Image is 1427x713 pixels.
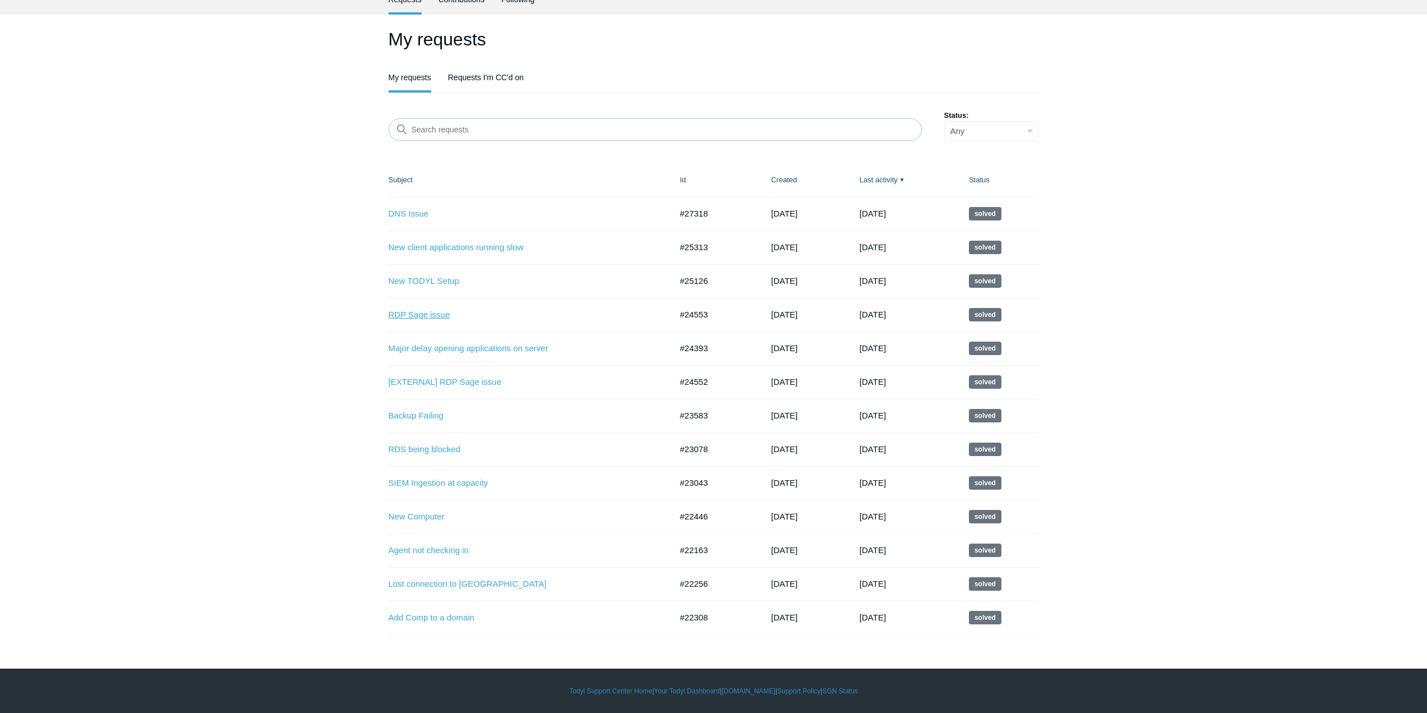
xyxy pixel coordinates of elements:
time: 02/18/2025, 12:50 [771,478,797,487]
time: 02/02/2025, 15:02 [860,545,886,555]
time: 08/11/2025, 16:22 [771,209,797,218]
span: This request has been solved [969,443,1001,456]
a: SIEM Ingestion at capacity [389,477,655,490]
time: 08/31/2025, 18:02 [860,209,886,218]
time: 04/28/2025, 15:56 [771,377,797,387]
time: 06/24/2025, 15:02 [860,276,886,286]
span: This request has been solved [969,476,1001,490]
time: 02/02/2025, 11:02 [860,579,886,588]
a: Agent not checking in [389,544,655,557]
time: 06/04/2025, 20:09 [771,242,797,252]
td: #24553 [669,298,760,332]
time: 03/13/2025, 18:31 [771,411,797,420]
a: Major delay opening applications on server [389,342,655,355]
span: This request has been solved [969,241,1001,254]
a: Support Policy [777,686,820,696]
th: Status [958,163,1039,197]
th: Id [669,163,760,197]
td: #23078 [669,433,760,466]
th: Subject [389,163,669,197]
a: New TODYL Setup [389,275,655,288]
a: New client applications running slow [389,241,655,254]
td: #22308 [669,601,760,634]
td: #22446 [669,500,760,533]
span: This request has been solved [969,375,1001,389]
a: Add Comp to a domain [389,611,655,624]
span: This request has been solved [969,577,1001,591]
time: 01/02/2025, 20:49 [771,545,797,555]
span: This request has been solved [969,611,1001,624]
a: [EXTERNAL] RDP Sage issue [389,376,655,389]
a: My requests [389,65,431,90]
time: 01/08/2025, 11:13 [771,579,797,588]
time: 03/10/2025, 16:03 [860,478,886,487]
time: 05/22/2025, 21:01 [860,310,886,319]
td: #23583 [669,399,760,433]
span: This request has been solved [969,510,1001,523]
input: Search requests [389,118,922,141]
a: Backup Failing [389,410,655,422]
time: 03/11/2025, 19:02 [860,444,886,454]
a: RDS being blocked [389,443,655,456]
a: RDP Sage issue [389,309,655,321]
time: 02/05/2025, 16:02 [860,512,886,521]
label: Status: [944,110,1039,121]
td: #25126 [669,264,760,298]
a: [DOMAIN_NAME] [722,686,775,696]
td: #24552 [669,365,760,399]
time: 02/19/2025, 16:05 [771,444,797,454]
a: Last activity▼ [860,176,898,184]
a: Lost connection to [GEOGRAPHIC_DATA] [389,578,655,591]
time: 04/28/2025, 15:58 [771,310,797,319]
a: Todyl Support Center Home [569,686,652,696]
time: 05/27/2025, 19:21 [771,276,797,286]
span: This request has been solved [969,544,1001,557]
span: This request has been solved [969,342,1001,355]
time: 01/30/2025, 11:03 [860,613,886,622]
time: 04/22/2025, 12:56 [771,343,797,353]
td: #25313 [669,231,760,264]
td: #22163 [669,533,760,567]
td: #22256 [669,567,760,601]
a: SGN Status [823,686,858,696]
td: #23043 [669,466,760,500]
a: Requests I'm CC'd on [448,65,524,90]
span: This request has been solved [969,308,1001,321]
time: 04/28/2025, 16:32 [860,377,886,387]
time: 04/10/2025, 16:56 [860,411,886,420]
time: 06/30/2025, 16:02 [860,242,886,252]
time: 01/10/2025, 09:56 [771,613,797,622]
span: This request has been solved [969,409,1001,422]
a: New Computer [389,510,655,523]
h1: My requests [389,26,1039,53]
div: | | | | [389,686,1039,696]
a: Created [771,176,797,184]
span: ▼ [899,176,905,184]
td: #24393 [669,332,760,365]
td: #27318 [669,197,760,231]
span: This request has been solved [969,207,1001,220]
span: This request has been solved [969,274,1001,288]
time: 05/12/2025, 14:02 [860,343,886,353]
time: 01/16/2025, 14:44 [771,512,797,521]
a: DNS Issue [389,208,655,220]
a: Your Todyl Dashboard [654,686,719,696]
